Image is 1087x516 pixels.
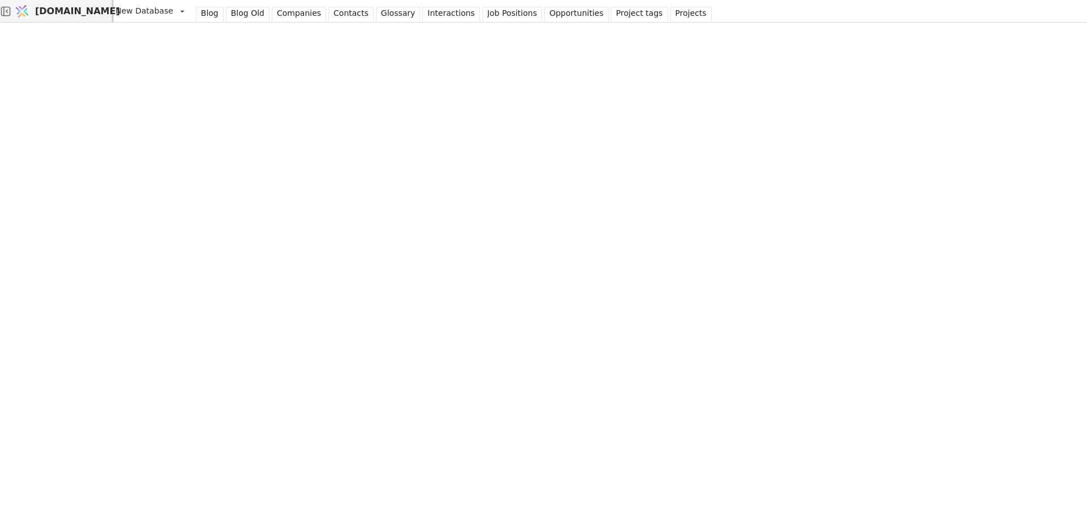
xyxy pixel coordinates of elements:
[381,7,416,19] div: Glossary
[272,7,326,23] a: Companies
[544,7,609,23] a: Opportunities
[11,1,113,22] a: [DOMAIN_NAME]
[427,7,474,19] div: Interactions
[277,7,321,19] div: Companies
[611,7,668,23] a: Project tags
[328,7,374,23] a: Contacts
[201,7,219,19] div: Blog
[196,7,224,23] a: Blog
[115,5,173,17] span: New Database
[333,7,369,19] div: Contacts
[376,7,421,23] a: Glossary
[14,1,31,22] img: Logo
[487,7,537,19] div: Job Positions
[675,7,707,19] div: Projects
[616,7,663,19] div: Project tags
[422,7,480,23] a: Interactions
[231,7,264,19] div: Blog Old
[226,7,269,23] a: Blog Old
[35,5,120,18] span: [DOMAIN_NAME]
[549,7,604,19] div: Opportunities
[482,7,542,23] a: Job Positions
[670,7,712,23] a: Projects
